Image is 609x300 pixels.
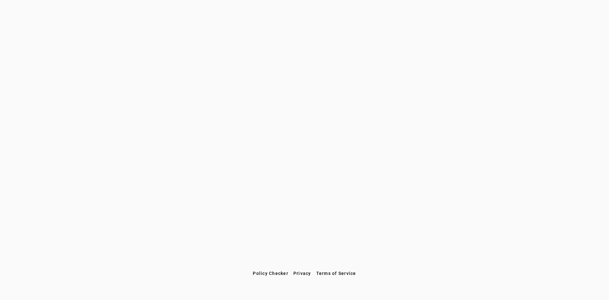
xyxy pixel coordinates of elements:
span: Terms of Service [316,271,356,276]
span: Policy Checker [253,271,288,276]
button: Policy Checker [250,268,291,279]
button: Terms of Service [314,268,359,279]
button: Privacy [291,268,314,279]
span: Privacy [293,271,311,276]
